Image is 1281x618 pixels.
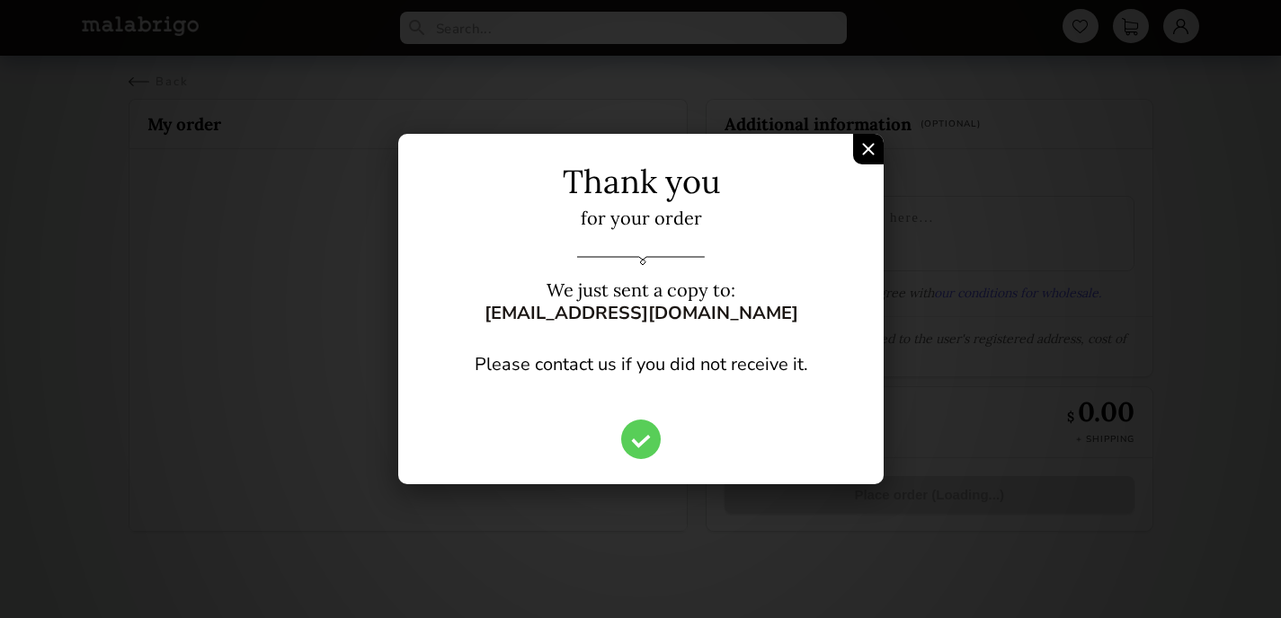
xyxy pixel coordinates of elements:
strong: [EMAIL_ADDRESS][DOMAIN_NAME] [425,301,857,325]
p: We just sent a copy to: [425,278,857,325]
img: tick-order.1c54294f.svg [631,435,651,448]
p: Thank you [425,161,857,202]
p: Please contact us if you did not receive it. [425,352,857,376]
img: order-separator.89fa5524.svg [577,256,705,265]
p: for your order [425,207,857,229]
